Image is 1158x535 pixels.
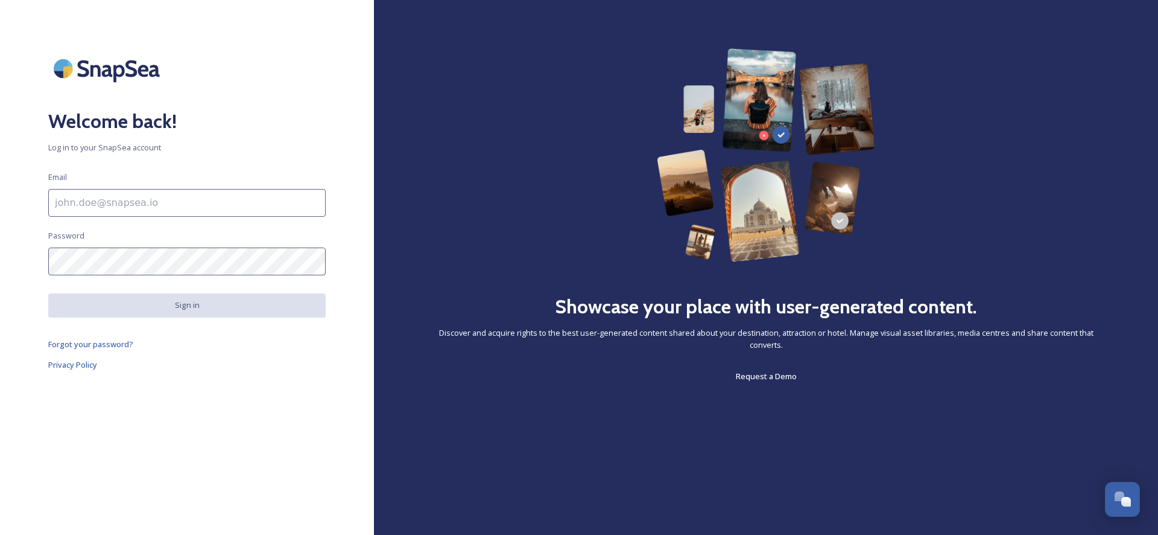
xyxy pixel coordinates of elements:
[48,293,326,317] button: Sign in
[48,339,133,350] span: Forgot your password?
[48,357,326,372] a: Privacy Policy
[48,230,84,242] span: Password
[555,292,977,321] h2: Showcase your place with user-generated content.
[48,359,97,370] span: Privacy Policy
[422,327,1110,350] span: Discover and acquire rights to the best user-generated content shared about your destination, att...
[657,48,875,262] img: 63b42ca75bacad526042e722_Group%20154-p-800.png
[1105,482,1140,517] button: Open Chat
[736,371,797,382] span: Request a Demo
[48,337,326,351] a: Forgot your password?
[48,171,67,183] span: Email
[48,142,326,153] span: Log in to your SnapSea account
[48,48,169,89] img: SnapSea Logo
[736,369,797,383] a: Request a Demo
[48,189,326,217] input: john.doe@snapsea.io
[48,107,326,136] h2: Welcome back!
